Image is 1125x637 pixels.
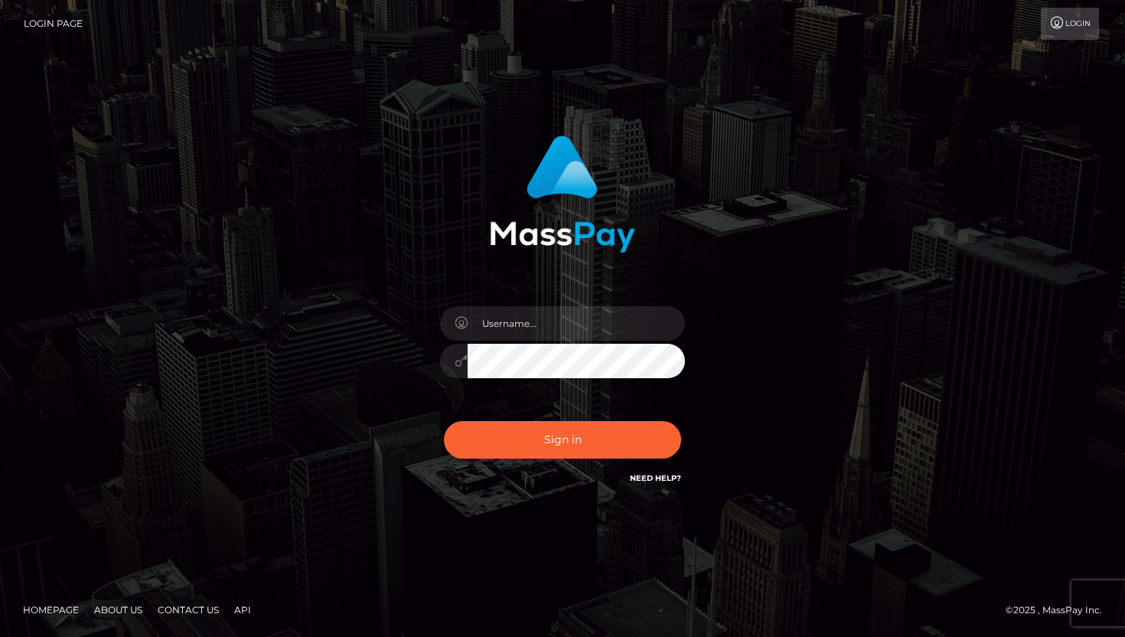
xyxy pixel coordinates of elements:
a: Need Help? [630,473,681,483]
a: Login [1041,8,1099,40]
button: Sign in [444,421,681,459]
img: MassPay Login [490,136,635,253]
a: Login Page [24,8,83,40]
a: Homepage [17,598,85,622]
a: API [228,598,257,622]
a: About Us [88,598,148,622]
input: Username... [468,306,685,341]
a: Contact Us [152,598,225,622]
div: © 2025 , MassPay Inc. [1006,602,1114,619]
